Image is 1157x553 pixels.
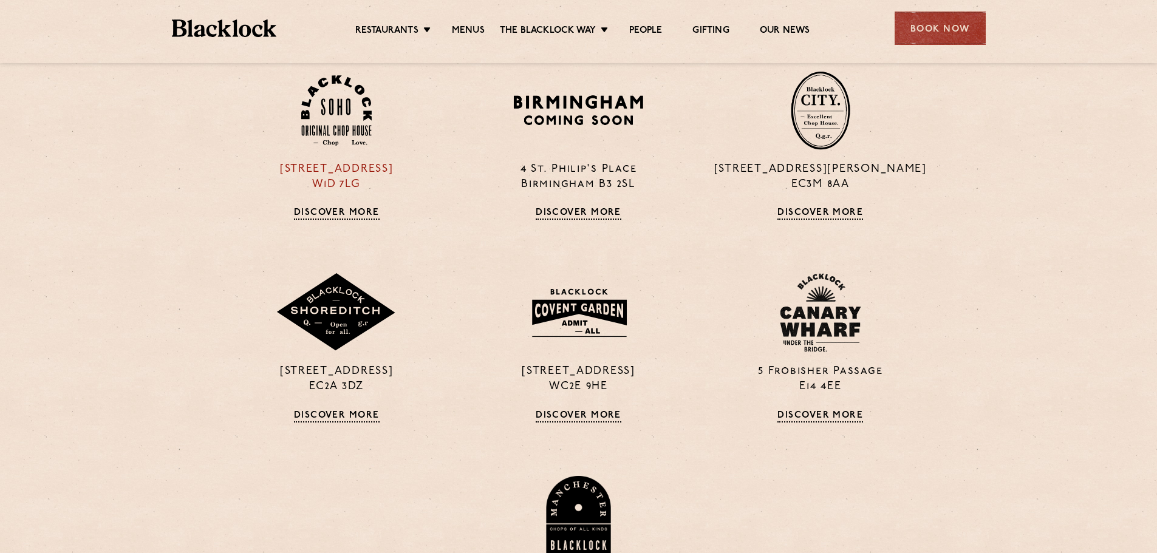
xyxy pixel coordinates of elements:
[709,364,932,395] p: 5 Frobisher Passage E14 4EE
[466,162,690,192] p: 4 St. Philip's Place Birmingham B3 2SL
[355,25,418,38] a: Restaurants
[629,25,662,38] a: People
[500,25,596,38] a: The Blacklock Way
[294,208,380,220] a: Discover More
[777,410,863,422] a: Discover More
[452,25,485,38] a: Menus
[301,75,372,146] img: Soho-stamp-default.svg
[709,162,932,192] p: [STREET_ADDRESS][PERSON_NAME] EC3M 8AA
[536,410,621,422] a: Discover More
[760,25,810,38] a: Our News
[466,364,690,395] p: [STREET_ADDRESS] WC2E 9HE
[511,91,646,129] img: BIRMINGHAM-P22_-e1747915156957.png
[172,19,277,37] img: BL_Textured_Logo-footer-cropped.svg
[536,208,621,220] a: Discover More
[692,25,729,38] a: Gifting
[777,208,863,220] a: Discover More
[276,273,397,352] img: Shoreditch-stamp-v2-default.svg
[791,71,850,150] img: City-stamp-default.svg
[225,364,448,395] p: [STREET_ADDRESS] EC2A 3DZ
[780,273,861,352] img: BL_CW_Logo_Website.svg
[225,162,448,192] p: [STREET_ADDRESS] W1D 7LG
[520,281,637,344] img: BLA_1470_CoventGarden_Website_Solid.svg
[895,12,986,45] div: Book Now
[294,410,380,422] a: Discover More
